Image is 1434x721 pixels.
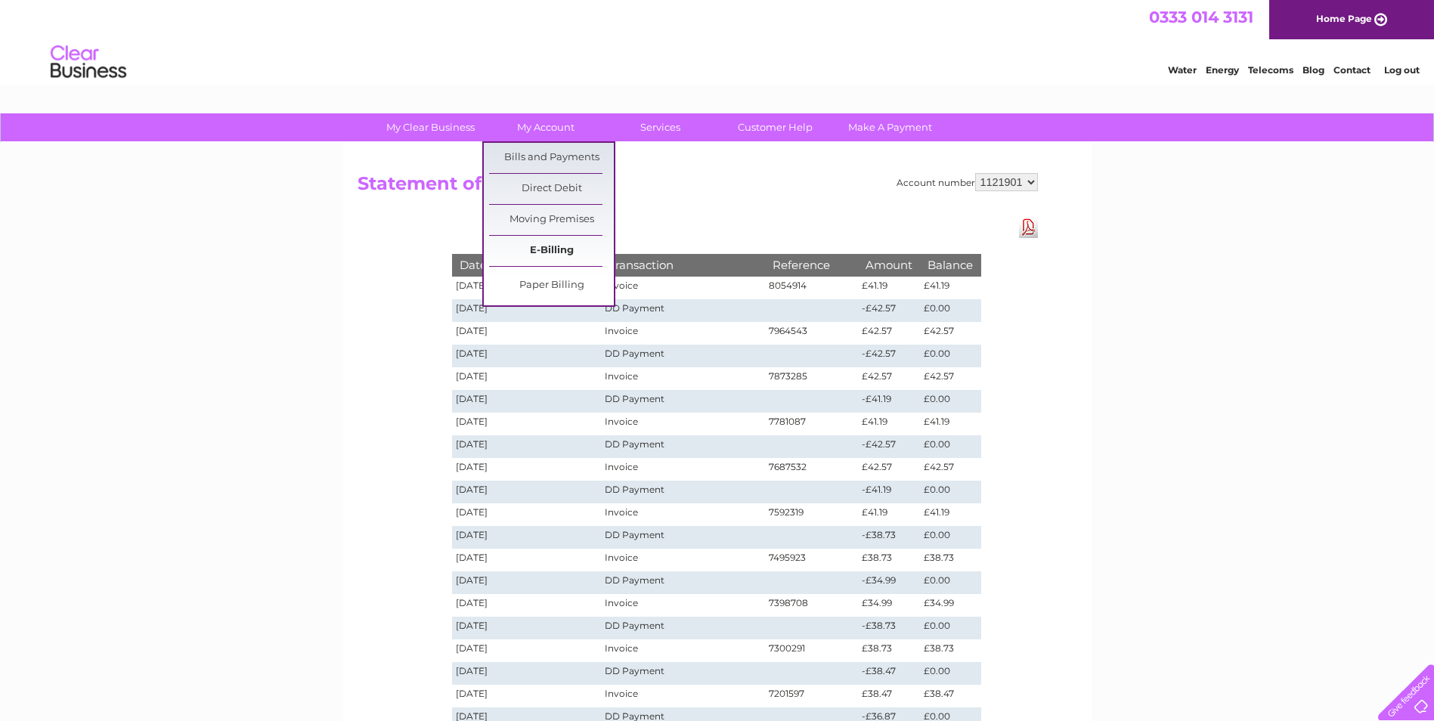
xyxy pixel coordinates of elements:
td: £42.57 [920,458,980,481]
td: £34.99 [920,594,980,617]
td: -£34.99 [858,571,920,594]
td: [DATE] [452,526,602,549]
td: £41.19 [920,277,980,299]
td: Invoice [601,277,764,299]
td: £41.19 [920,503,980,526]
a: Bills and Payments [489,143,614,173]
td: £38.73 [858,639,920,662]
td: DD Payment [601,345,764,367]
td: [DATE] [452,685,602,707]
th: Transaction [601,254,764,276]
a: Direct Debit [489,174,614,204]
td: £0.00 [920,481,980,503]
td: [DATE] [452,299,602,322]
div: Clear Business is a trading name of Verastar Limited (registered in [GEOGRAPHIC_DATA] No. 3667643... [361,8,1075,73]
td: 7300291 [765,639,859,662]
a: Customer Help [713,113,838,141]
td: DD Payment [601,526,764,549]
td: £42.57 [920,322,980,345]
a: Energy [1206,64,1239,76]
a: Contact [1333,64,1371,76]
td: £0.00 [920,526,980,549]
td: [DATE] [452,277,602,299]
td: Invoice [601,503,764,526]
th: Reference [765,254,859,276]
a: Make A Payment [828,113,952,141]
td: 8054914 [765,277,859,299]
td: [DATE] [452,322,602,345]
td: [DATE] [452,594,602,617]
td: £41.19 [858,413,920,435]
td: 7964543 [765,322,859,345]
td: DD Payment [601,571,764,594]
div: Account number [897,173,1038,191]
td: -£38.73 [858,526,920,549]
td: Invoice [601,367,764,390]
td: £0.00 [920,662,980,685]
td: £0.00 [920,617,980,639]
a: Water [1168,64,1197,76]
td: [DATE] [452,639,602,662]
td: [DATE] [452,549,602,571]
td: Invoice [601,458,764,481]
img: logo.png [50,39,127,85]
td: £42.57 [858,322,920,345]
a: Blog [1302,64,1324,76]
td: [DATE] [452,503,602,526]
td: Invoice [601,549,764,571]
td: -£41.19 [858,390,920,413]
th: Date [452,254,602,276]
td: 7873285 [765,367,859,390]
td: Invoice [601,322,764,345]
td: DD Payment [601,390,764,413]
td: [DATE] [452,345,602,367]
td: £38.47 [920,685,980,707]
td: DD Payment [601,435,764,458]
td: -£42.57 [858,299,920,322]
td: [DATE] [452,571,602,594]
td: -£38.73 [858,617,920,639]
th: Amount [858,254,920,276]
td: £41.19 [858,503,920,526]
a: Paper Billing [489,271,614,301]
td: £41.19 [858,277,920,299]
td: £42.57 [920,367,980,390]
td: DD Payment [601,617,764,639]
a: Log out [1384,64,1420,76]
td: Invoice [601,639,764,662]
td: £0.00 [920,345,980,367]
a: My Account [483,113,608,141]
td: £42.57 [858,458,920,481]
td: £38.73 [920,549,980,571]
td: £0.00 [920,299,980,322]
th: Balance [920,254,980,276]
td: £38.73 [858,549,920,571]
a: Moving Premises [489,205,614,235]
td: £0.00 [920,390,980,413]
td: £0.00 [920,571,980,594]
td: [DATE] [452,458,602,481]
td: [DATE] [452,367,602,390]
td: 7687532 [765,458,859,481]
td: 7398708 [765,594,859,617]
td: -£42.57 [858,345,920,367]
td: 7592319 [765,503,859,526]
td: DD Payment [601,481,764,503]
td: Invoice [601,594,764,617]
td: 7201597 [765,685,859,707]
td: £34.99 [858,594,920,617]
td: -£38.47 [858,662,920,685]
td: -£41.19 [858,481,920,503]
td: £38.73 [920,639,980,662]
td: DD Payment [601,299,764,322]
a: 0333 014 3131 [1149,8,1253,26]
td: Invoice [601,413,764,435]
td: -£42.57 [858,435,920,458]
td: £0.00 [920,435,980,458]
h2: Statement of Accounts [358,173,1038,202]
a: Download Pdf [1019,216,1038,238]
td: £42.57 [858,367,920,390]
td: DD Payment [601,662,764,685]
td: Invoice [601,685,764,707]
